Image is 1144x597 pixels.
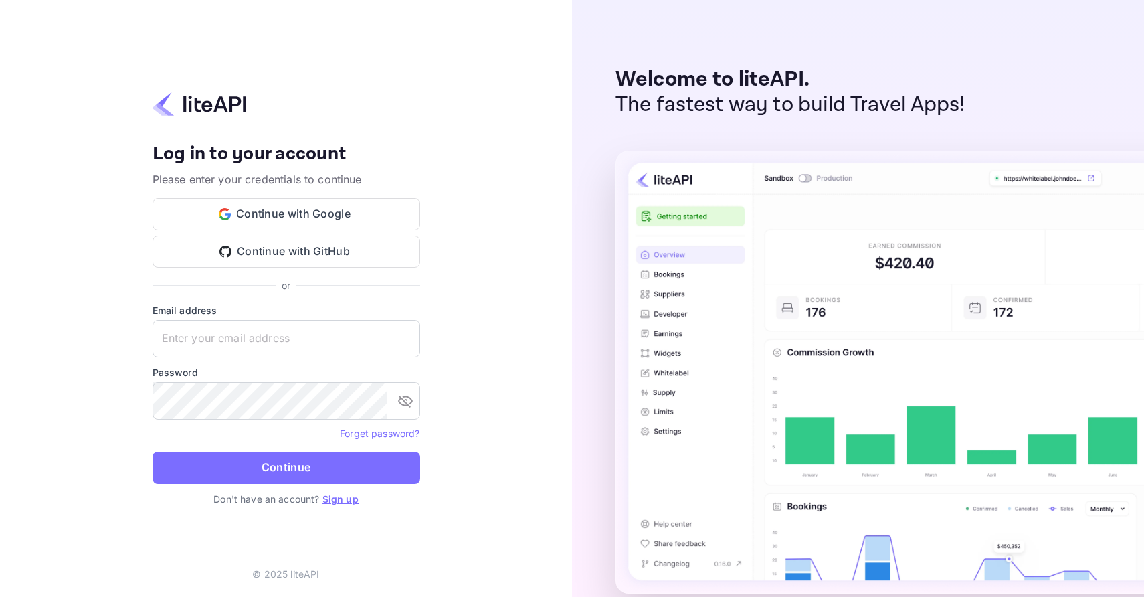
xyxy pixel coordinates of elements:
img: liteapi [153,91,246,117]
button: Continue [153,452,420,484]
label: Password [153,365,420,379]
a: Sign up [322,493,359,505]
h4: Log in to your account [153,143,420,166]
a: Forget password? [340,426,419,440]
input: Enter your email address [153,320,420,357]
button: Continue with GitHub [153,236,420,268]
button: toggle password visibility [392,388,419,414]
p: Don't have an account? [153,492,420,506]
p: The fastest way to build Travel Apps! [615,92,965,118]
p: Welcome to liteAPI. [615,67,965,92]
button: Continue with Google [153,198,420,230]
p: © 2025 liteAPI [252,567,319,581]
a: Forget password? [340,428,419,439]
p: or [282,278,290,292]
label: Email address [153,303,420,317]
p: Please enter your credentials to continue [153,171,420,187]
